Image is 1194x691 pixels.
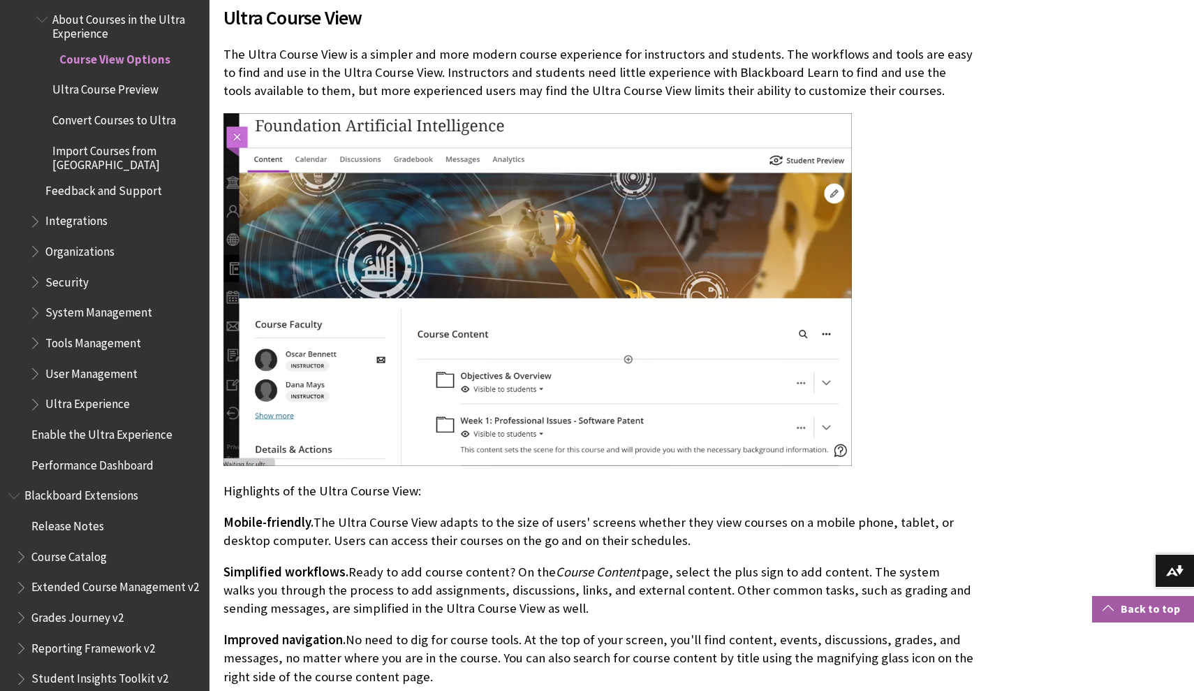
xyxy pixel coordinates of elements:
span: Organizations [45,240,115,259]
span: Release Notes [31,514,104,533]
p: Highlights of the Ultra Course View: [223,482,973,500]
span: Extended Course Management v2 [31,576,199,595]
span: Convert Courses to Ultra [52,108,176,127]
span: Import Courses from [GEOGRAPHIC_DATA] [52,139,200,172]
img: View of ultra course content page [223,113,852,466]
span: Feedback and Support [45,179,162,198]
p: The Ultra Course View is a simpler and more modern course experience for instructors and students... [223,45,973,101]
span: Security [45,270,89,289]
span: Simplified workflows. [223,564,348,580]
span: Course Content [556,564,640,580]
span: Tools Management [45,331,141,350]
span: User Management [45,362,138,381]
a: Back to top [1092,596,1194,622]
span: About Courses in the Ultra Experience [52,8,200,41]
p: The Ultra Course View adapts to the size of users' screens whether they view courses on a mobile ... [223,514,973,550]
span: System Management [45,301,152,320]
span: Ultra Course View [223,3,973,32]
span: Student Insights Toolkit v2 [31,667,168,686]
span: Grades Journey v2 [31,606,124,625]
span: Ultra Course Preview [52,78,159,97]
span: Blackboard Extensions [24,484,138,503]
span: Integrations [45,210,108,228]
p: Ready to add course content? On the page, select the plus sign to add content. The system walks y... [223,563,973,618]
span: Mobile-friendly. [223,514,314,530]
span: Performance Dashboard [31,453,154,472]
span: Enable the Ultra Experience [31,423,172,442]
span: Course Catalog [31,545,107,564]
p: No need to dig for course tools. At the top of your screen, you'll find content, events, discussi... [223,631,973,686]
span: Ultra Experience [45,393,130,412]
span: Reporting Framework v2 [31,637,155,655]
span: Improved navigation. [223,632,346,648]
span: Course View Options [59,48,170,66]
